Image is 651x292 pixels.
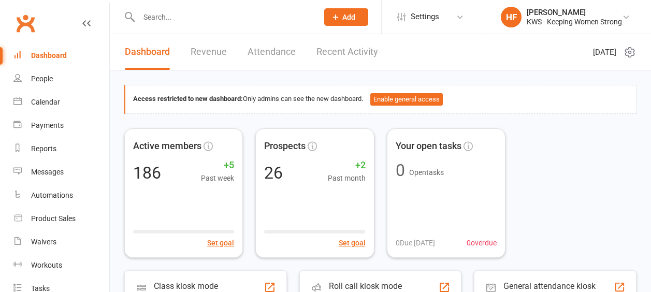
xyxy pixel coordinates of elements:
a: Dashboard [13,44,109,67]
a: People [13,67,109,91]
div: Class kiosk mode [154,281,218,291]
div: HF [501,7,522,27]
strong: Access restricted to new dashboard: [133,95,243,103]
button: Enable general access [370,93,443,106]
div: Waivers [31,238,56,246]
div: Product Sales [31,214,76,223]
div: Reports [31,144,56,153]
span: [DATE] [593,46,616,59]
a: Calendar [13,91,109,114]
span: Open tasks [409,168,444,177]
a: Messages [13,160,109,184]
button: Set goal [207,237,234,249]
span: 0 overdue [467,237,497,249]
span: Your open tasks [396,139,461,154]
a: Reports [13,137,109,160]
input: Search... [136,10,311,24]
a: Clubworx [12,10,38,36]
a: Recent Activity [316,34,378,70]
span: Settings [411,5,439,28]
span: +5 [201,158,234,173]
a: Workouts [13,254,109,277]
button: Set goal [339,237,366,249]
div: [PERSON_NAME] [527,8,622,17]
div: Payments [31,121,64,129]
div: Automations [31,191,73,199]
div: 0 [396,162,405,179]
a: Product Sales [13,207,109,230]
a: Revenue [191,34,227,70]
span: 0 Due [DATE] [396,237,435,249]
div: 26 [264,165,283,181]
div: Workouts [31,261,62,269]
a: Dashboard [125,34,170,70]
a: Automations [13,184,109,207]
div: Messages [31,168,64,176]
div: Dashboard [31,51,67,60]
button: Add [324,8,368,26]
a: Waivers [13,230,109,254]
span: +2 [328,158,366,173]
span: Past week [201,172,234,184]
a: Attendance [248,34,296,70]
div: People [31,75,53,83]
div: 186 [133,165,161,181]
span: Prospects [264,139,306,154]
span: Add [342,13,355,21]
a: Payments [13,114,109,137]
div: Only admins can see the new dashboard. [133,93,628,106]
span: Active members [133,139,201,154]
div: Roll call kiosk mode [329,281,404,291]
span: Past month [328,172,366,184]
div: Calendar [31,98,60,106]
div: KWS - Keeping Women Strong [527,17,622,26]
